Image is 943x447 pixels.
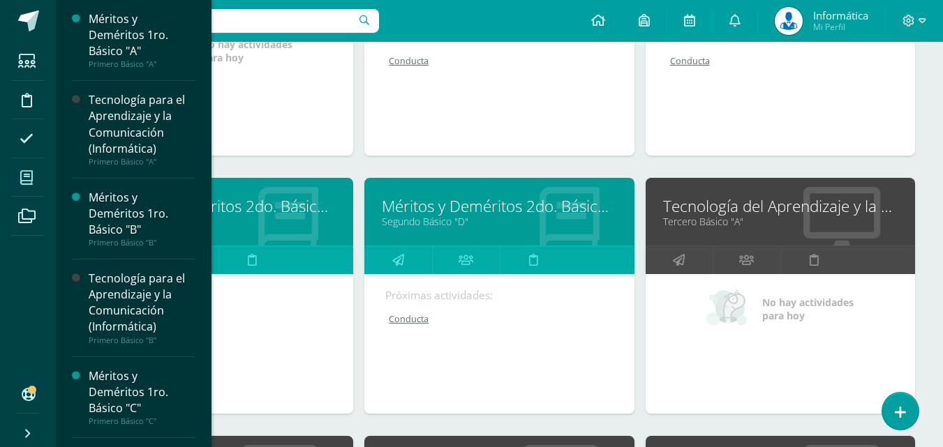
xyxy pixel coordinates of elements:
[385,55,614,67] a: Conducta
[89,190,195,248] a: Méritos y Deméritos 1ro. Básico "B"Primero Básico "B"
[65,9,379,33] input: Busca un usuario...
[101,195,336,217] a: Méritos y Deméritos 2do. Básico "C"
[89,368,195,426] a: Méritos y Deméritos 1ro. Básico "C"Primero Básico "C"
[101,215,336,228] a: Segundo Básico "C"
[89,416,195,426] div: Primero Básico "C"
[89,59,195,69] div: Primero Básico "A"
[663,195,898,217] a: Tecnología del Aprendizaje y la Comunicación (TIC)
[105,313,334,325] a: Conducta
[706,288,752,330] img: no_activities_small.png
[667,55,896,67] a: Conducta
[663,215,898,228] a: Tercero Básico "A"
[89,92,195,166] a: Tecnología para el Aprendizaje y la Comunicación (Informática)Primero Básico "A"
[813,21,868,33] span: Mi Perfil
[762,296,854,322] span: No hay actividades para hoy
[89,271,195,335] div: Tecnología para el Aprendizaje y la Comunicación (Informática)
[89,190,195,238] div: Méritos y Deméritos 1ro. Básico "B"
[89,157,195,167] div: Primero Básico "A"
[105,288,332,303] div: Próximas actividades:
[89,368,195,416] div: Méritos y Deméritos 1ro. Básico "C"
[201,38,292,64] span: No hay actividades para hoy
[89,238,195,248] div: Primero Básico "B"
[89,271,195,344] a: Tecnología para el Aprendizaje y la Comunicación (Informática)Primero Básico "B"
[775,7,803,35] img: da59f6ea21f93948affb263ca1346426.png
[89,335,195,345] div: Primero Básico "B"
[89,92,195,156] div: Tecnología para el Aprendizaje y la Comunicación (Informática)
[385,288,613,303] div: Próximas actividades:
[382,215,616,228] a: Segundo Básico "D"
[385,313,614,325] a: Conducta
[89,11,195,69] a: Méritos y Deméritos 1ro. Básico "A"Primero Básico "A"
[89,11,195,59] div: Méritos y Deméritos 1ro. Básico "A"
[813,8,868,22] span: Informática
[382,195,616,217] a: Méritos y Deméritos 2do. Básico "D"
